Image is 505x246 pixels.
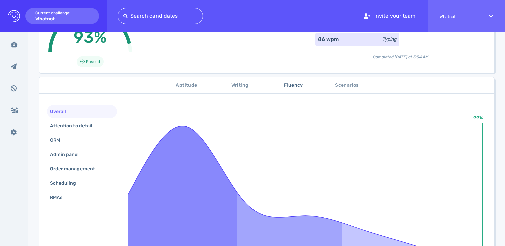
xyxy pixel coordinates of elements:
[473,115,483,121] text: 99%
[86,58,100,66] span: Passed
[440,14,477,19] span: Whatnot
[49,178,85,188] div: Scheduling
[74,28,106,47] span: 93%
[271,81,316,90] span: Fluency
[318,35,339,43] div: 86 wpm
[49,135,68,145] div: CRM
[383,36,397,43] div: Typing
[164,81,209,90] span: Aptitude
[49,193,70,202] div: RMAs
[315,49,486,60] div: Completed [DATE] at 5:54 AM
[49,164,103,174] div: Order management
[49,121,100,131] div: Attention to detail
[324,81,370,90] span: Scenarios
[49,107,74,116] div: Overall
[217,81,263,90] span: Writing
[49,150,87,159] div: Admin panel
